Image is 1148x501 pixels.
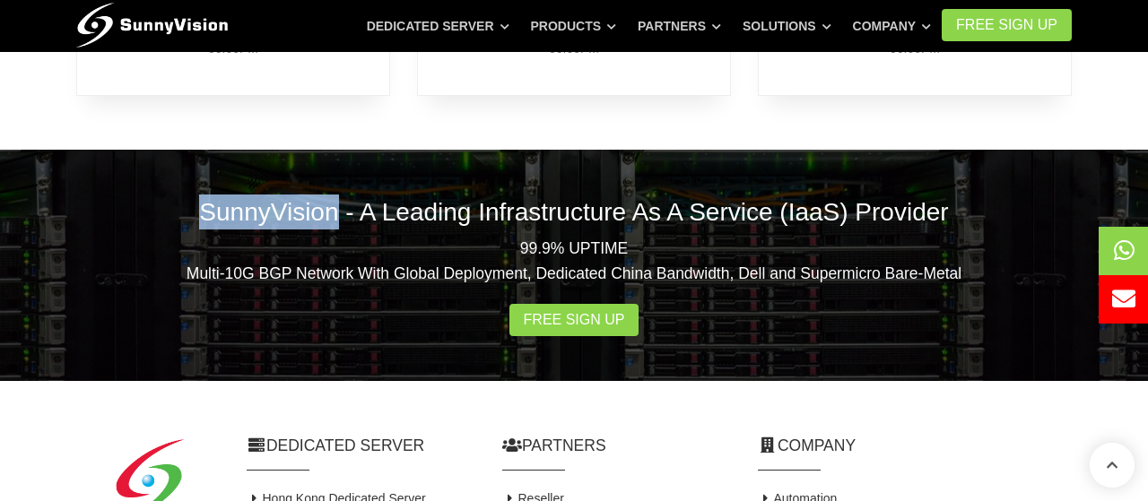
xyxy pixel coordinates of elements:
a: FREE Sign Up [942,9,1072,41]
a: Solutions [743,10,831,42]
h2: Partners [502,435,731,457]
h2: Dedicated Server [247,435,475,457]
a: Products [530,10,616,42]
p: 99.9% UPTIME Multi-10G BGP Network With Global Deployment, Dedicated China Bandwidth, Dell and Su... [76,236,1072,286]
a: Free Sign Up [509,304,639,336]
a: Company [853,10,932,42]
a: Dedicated Server [367,10,509,42]
h2: SunnyVision - A Leading Infrastructure As A Service (IaaS) Provider [76,194,1072,229]
h2: Company [758,435,1072,457]
a: Partners [638,10,721,42]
